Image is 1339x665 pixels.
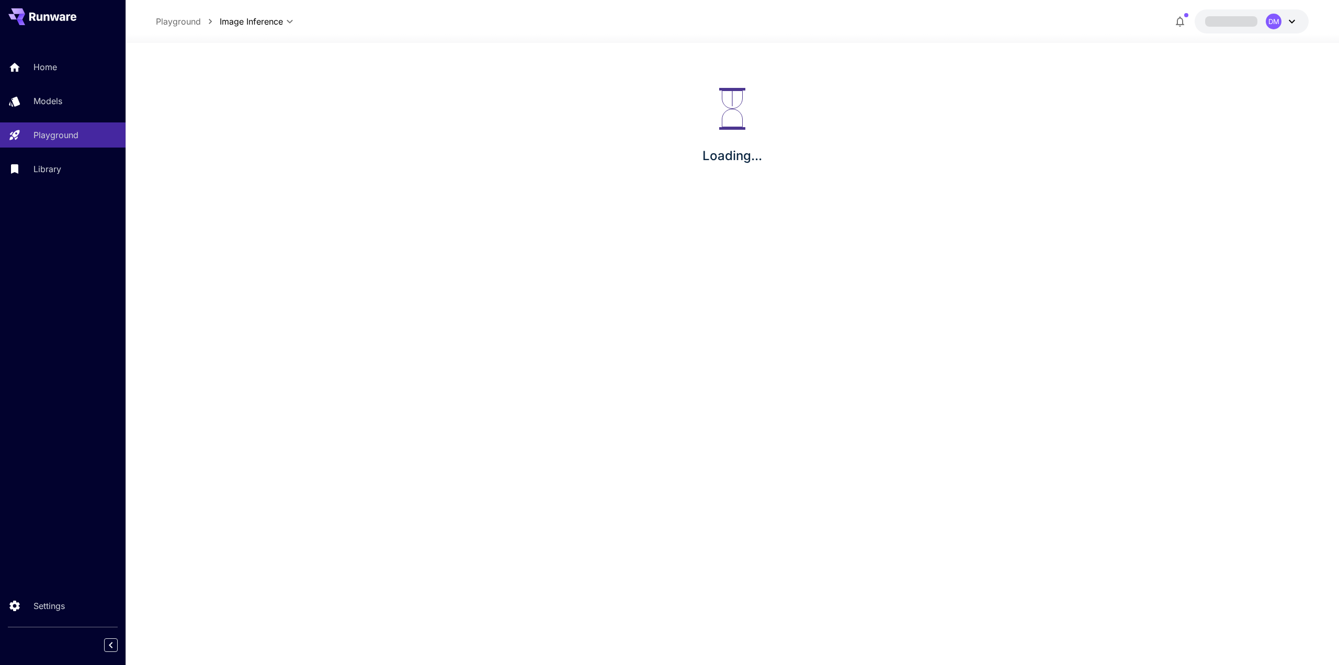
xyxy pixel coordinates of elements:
[112,636,126,655] div: Collapse sidebar
[33,163,61,175] p: Library
[702,146,762,165] p: Loading...
[33,61,57,73] p: Home
[220,15,283,28] span: Image Inference
[33,95,62,107] p: Models
[156,15,220,28] nav: breadcrumb
[33,600,65,612] p: Settings
[33,129,78,141] p: Playground
[156,15,201,28] a: Playground
[1266,14,1281,29] div: DM
[104,638,118,652] button: Collapse sidebar
[1195,9,1309,33] button: DM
